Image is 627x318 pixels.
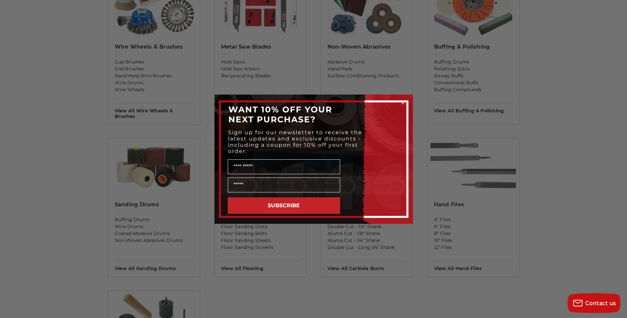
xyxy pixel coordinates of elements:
button: SUBSCRIBE [228,197,340,214]
input: Email [228,178,340,192]
span: Contact us [585,300,616,306]
button: Close dialog [400,99,406,106]
span: WANT 10% OFF YOUR NEXT PURCHASE? [228,104,332,124]
button: Contact us [568,293,620,313]
span: Sign up for our newsletter to receive the latest updates and exclusive discounts - including a co... [228,129,362,154]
